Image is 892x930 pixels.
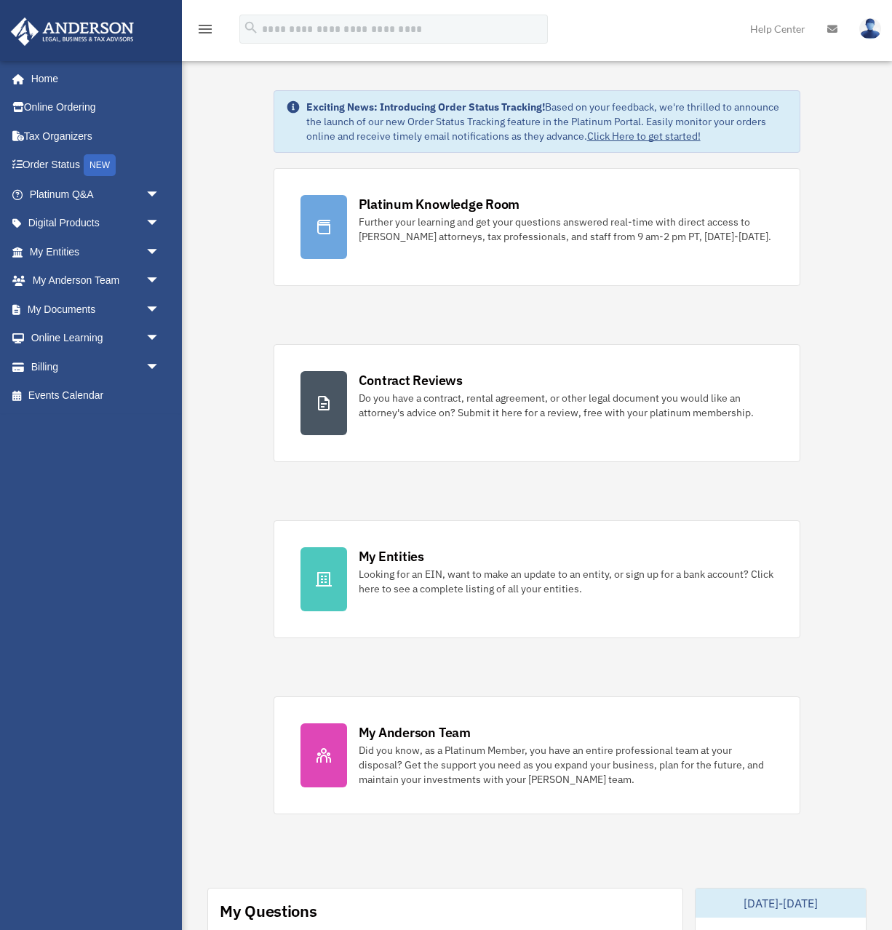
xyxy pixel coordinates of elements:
strong: Exciting News: Introducing Order Status Tracking! [306,100,545,114]
a: My Documentsarrow_drop_down [10,295,182,324]
a: Contract Reviews Do you have a contract, rental agreement, or other legal document you would like... [274,344,801,462]
a: menu [196,25,214,38]
div: Further your learning and get your questions answered real-time with direct access to [PERSON_NAM... [359,215,774,244]
span: arrow_drop_down [146,209,175,239]
a: Platinum Knowledge Room Further your learning and get your questions answered real-time with dire... [274,168,801,286]
i: search [243,20,259,36]
div: Did you know, as a Platinum Member, you have an entire professional team at your disposal? Get th... [359,743,774,787]
a: My Entitiesarrow_drop_down [10,237,182,266]
a: Online Learningarrow_drop_down [10,324,182,353]
div: Looking for an EIN, want to make an update to an entity, or sign up for a bank account? Click her... [359,567,774,596]
div: My Entities [359,547,424,565]
span: arrow_drop_down [146,295,175,325]
div: Based on your feedback, we're thrilled to announce the launch of our new Order Status Tracking fe... [306,100,789,143]
img: User Pic [859,18,881,39]
i: menu [196,20,214,38]
span: arrow_drop_down [146,266,175,296]
span: arrow_drop_down [146,180,175,210]
div: My Questions [220,900,317,922]
span: arrow_drop_down [146,352,175,382]
div: [DATE]-[DATE] [696,889,866,918]
a: Online Ordering [10,93,182,122]
span: arrow_drop_down [146,324,175,354]
a: Order StatusNEW [10,151,182,180]
div: Platinum Knowledge Room [359,195,520,213]
a: Events Calendar [10,381,182,410]
a: My Anderson Teamarrow_drop_down [10,266,182,295]
div: Contract Reviews [359,371,463,389]
div: My Anderson Team [359,723,471,742]
a: Tax Organizers [10,122,182,151]
a: My Anderson Team Did you know, as a Platinum Member, you have an entire professional team at your... [274,696,801,814]
img: Anderson Advisors Platinum Portal [7,17,138,46]
a: Digital Productsarrow_drop_down [10,209,182,238]
div: NEW [84,154,116,176]
a: My Entities Looking for an EIN, want to make an update to an entity, or sign up for a bank accoun... [274,520,801,638]
a: Platinum Q&Aarrow_drop_down [10,180,182,209]
a: Billingarrow_drop_down [10,352,182,381]
span: arrow_drop_down [146,237,175,267]
div: Do you have a contract, rental agreement, or other legal document you would like an attorney's ad... [359,391,774,420]
a: Click Here to get started! [587,130,701,143]
a: Home [10,64,175,93]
